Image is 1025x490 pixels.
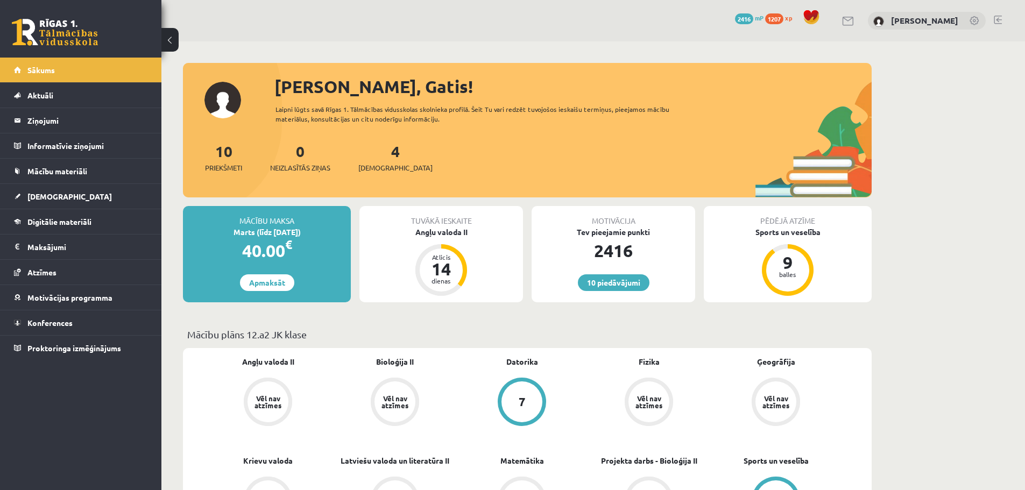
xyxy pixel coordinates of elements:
span: Mācību materiāli [27,166,87,176]
a: 4[DEMOGRAPHIC_DATA] [358,141,433,173]
div: Laipni lūgts savā Rīgas 1. Tālmācības vidusskolas skolnieka profilā. Šeit Tu vari redzēt tuvojošo... [275,104,689,124]
a: Latviešu valoda un literatūra II [341,455,449,466]
a: Sports un veselība 9 balles [704,226,872,297]
span: Sākums [27,65,55,75]
a: Datorika [506,356,538,367]
a: 10 piedāvājumi [578,274,649,291]
span: mP [755,13,764,22]
a: Vēl nav atzīmes [204,378,331,428]
a: Maksājumi [14,235,148,259]
a: 2416 mP [735,13,764,22]
a: Konferences [14,310,148,335]
a: Vēl nav atzīmes [331,378,458,428]
a: Projekta darbs - Bioloģija II [601,455,697,466]
span: xp [785,13,792,22]
span: Neizlasītās ziņas [270,162,330,173]
span: Priekšmeti [205,162,242,173]
span: [DEMOGRAPHIC_DATA] [358,162,433,173]
a: Matemātika [500,455,544,466]
a: Ģeogrāfija [757,356,795,367]
div: 9 [772,254,804,271]
a: Angļu valoda II [242,356,294,367]
div: 40.00 [183,238,351,264]
div: Tev pieejamie punkti [532,226,695,238]
div: Sports un veselība [704,226,872,238]
a: Digitālie materiāli [14,209,148,234]
legend: Ziņojumi [27,108,148,133]
div: Vēl nav atzīmes [253,395,283,409]
div: 2416 [532,238,695,264]
div: Vēl nav atzīmes [380,395,410,409]
div: balles [772,271,804,278]
div: Motivācija [532,206,695,226]
a: Proktoringa izmēģinājums [14,336,148,360]
a: Apmaksāt [240,274,294,291]
a: Aktuāli [14,83,148,108]
a: Atzīmes [14,260,148,285]
a: Rīgas 1. Tālmācības vidusskola [12,19,98,46]
span: 1207 [765,13,783,24]
a: Sākums [14,58,148,82]
a: Motivācijas programma [14,285,148,310]
a: Informatīvie ziņojumi [14,133,148,158]
a: Vēl nav atzīmes [585,378,712,428]
span: Aktuāli [27,90,53,100]
a: 1207 xp [765,13,797,22]
a: Krievu valoda [243,455,293,466]
a: Angļu valoda II Atlicis 14 dienas [359,226,523,297]
span: Motivācijas programma [27,293,112,302]
span: Digitālie materiāli [27,217,91,226]
div: 14 [425,260,457,278]
legend: Maksājumi [27,235,148,259]
span: [DEMOGRAPHIC_DATA] [27,191,112,201]
div: Atlicis [425,254,457,260]
div: dienas [425,278,457,284]
a: 0Neizlasītās ziņas [270,141,330,173]
a: Sports un veselība [744,455,809,466]
div: Vēl nav atzīmes [634,395,664,409]
span: Proktoringa izmēģinājums [27,343,121,353]
img: Gatis Pormalis [873,16,884,27]
a: Fizika [639,356,660,367]
a: [PERSON_NAME] [891,15,958,26]
div: [PERSON_NAME], Gatis! [274,74,872,100]
a: Ziņojumi [14,108,148,133]
a: Bioloģija II [376,356,414,367]
div: Marts (līdz [DATE]) [183,226,351,238]
a: 10Priekšmeti [205,141,242,173]
p: Mācību plāns 12.a2 JK klase [187,327,867,342]
div: 7 [519,396,526,408]
a: [DEMOGRAPHIC_DATA] [14,184,148,209]
span: 2416 [735,13,753,24]
a: 7 [458,378,585,428]
div: Mācību maksa [183,206,351,226]
span: € [285,237,292,252]
span: Atzīmes [27,267,56,277]
span: Konferences [27,318,73,328]
div: Pēdējā atzīme [704,206,872,226]
div: Angļu valoda II [359,226,523,238]
div: Vēl nav atzīmes [761,395,791,409]
legend: Informatīvie ziņojumi [27,133,148,158]
a: Mācību materiāli [14,159,148,183]
div: Tuvākā ieskaite [359,206,523,226]
a: Vēl nav atzīmes [712,378,839,428]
